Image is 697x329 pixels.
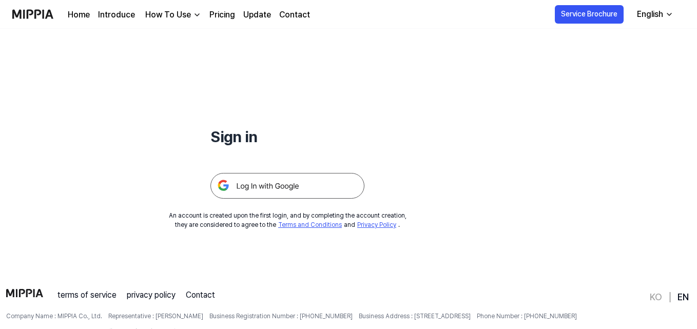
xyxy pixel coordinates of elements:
[186,289,215,301] a: Contact
[57,289,117,301] a: terms of service
[210,125,364,148] h1: Sign in
[68,9,90,21] a: Home
[477,312,577,321] span: Phone Number : [PHONE_NUMBER]
[169,211,406,229] div: An account is created upon the first login, and by completing the account creation, they are cons...
[143,9,193,21] div: How To Use
[210,173,364,199] img: 구글 로그인 버튼
[209,312,353,321] span: Business Registration Number : [PHONE_NUMBER]
[6,312,102,321] span: Company Name : MIPPIA Co., Ltd.
[650,291,662,303] a: KO
[108,312,203,321] span: Representative : [PERSON_NAME]
[6,289,43,297] img: logo
[193,11,201,19] img: down
[629,4,680,25] button: English
[555,5,624,24] button: Service Brochure
[357,221,396,228] a: Privacy Policy
[278,221,342,228] a: Terms and Conditions
[635,8,665,21] div: English
[359,312,471,321] span: Business Address : [STREET_ADDRESS]
[243,9,271,21] a: Update
[127,289,176,301] a: privacy policy
[143,9,201,21] button: How To Use
[677,291,689,303] a: EN
[98,9,135,21] a: Introduce
[279,9,310,21] a: Contact
[209,9,235,21] a: Pricing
